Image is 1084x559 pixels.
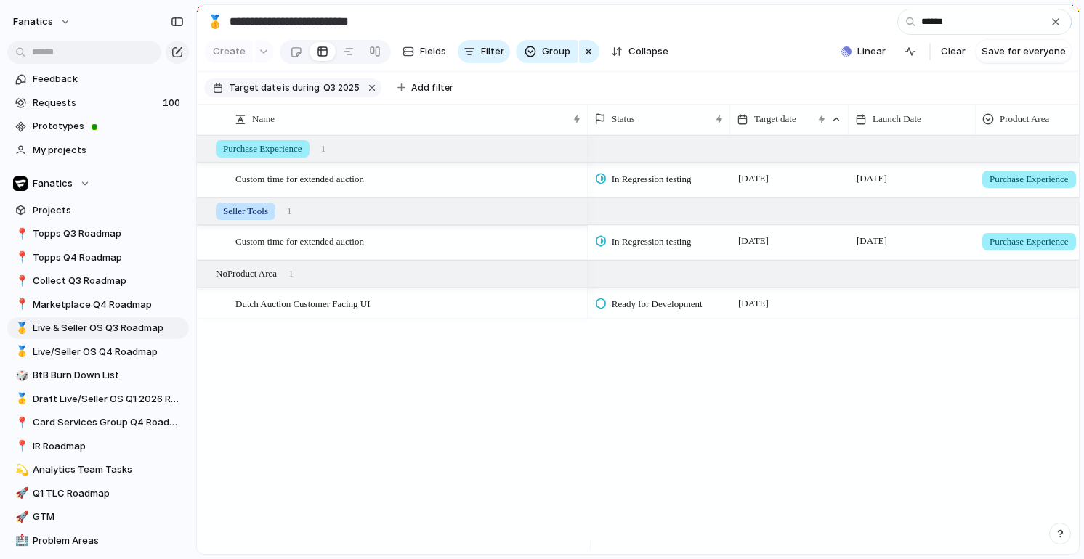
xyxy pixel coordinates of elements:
[15,320,25,337] div: 🥇
[853,170,891,187] span: [DATE]
[15,226,25,242] div: 📍
[223,142,302,156] span: Purchase Experience
[33,345,184,359] span: Live/Seller OS Q4 Roadmap
[216,266,277,281] span: No Product Area
[990,172,1069,187] span: Purchase Experience
[290,81,320,94] span: during
[7,270,189,292] div: 📍Collect Q3 Roadmap
[13,534,28,548] button: 🏥
[857,44,886,59] span: Linear
[33,510,184,524] span: GTM
[7,483,189,505] div: 🚀Q1 TLC Roadmap
[935,40,971,63] button: Clear
[13,368,28,383] button: 🎲
[873,112,921,126] span: Launch Date
[15,532,25,549] div: 🏥
[13,462,28,477] button: 💫
[420,44,446,59] span: Fields
[754,112,796,126] span: Target date
[15,367,25,384] div: 🎲
[235,232,364,249] span: Custom time for extended auction
[252,112,275,126] span: Name
[207,12,223,31] div: 🥇
[7,247,189,269] a: 📍Topps Q4 Roadmap
[33,119,184,134] span: Prototypes
[13,227,28,241] button: 📍
[15,485,25,502] div: 🚀
[33,176,73,191] span: Fanatics
[7,223,189,245] a: 📍Topps Q3 Roadmap
[7,341,189,363] a: 🥇Live/Seller OS Q4 Roadmap
[163,96,183,110] span: 100
[516,40,578,63] button: Group
[33,274,184,288] span: Collect Q3 Roadmap
[13,321,28,335] button: 🥇
[15,391,25,407] div: 🥇
[7,139,189,161] a: My projects
[397,40,452,63] button: Fields
[735,232,772,250] span: [DATE]
[15,415,25,431] div: 📍
[7,412,189,433] a: 📍Card Services Group Q4 Roadmap
[7,459,189,481] a: 💫Analytics Team Tasks
[982,44,1066,59] span: Save for everyone
[321,142,326,156] span: 1
[15,343,25,360] div: 🥇
[33,462,184,477] span: Analytics Team Tasks
[7,388,189,410] a: 🥇Draft Live/Seller OS Q1 2026 Roadmap
[7,115,189,137] a: Prototypes
[33,439,184,454] span: IR Roadmap
[612,172,692,187] span: In Regression testing
[542,44,570,59] span: Group
[235,295,371,311] span: Dutch Auction Customer Facing UI
[389,78,462,98] button: Add filter
[13,345,28,359] button: 🥇
[33,392,184,407] span: Draft Live/Seller OS Q1 2026 Roadmap
[281,80,322,96] button: isduring
[13,15,53,29] span: fanatics
[7,364,189,386] a: 🎲BtB Burn Down List
[288,266,294,281] span: 1
[7,173,189,195] button: Fanatics
[7,10,78,33] button: fanatics
[628,44,668,59] span: Collapse
[13,415,28,430] button: 📍
[481,44,504,59] span: Filter
[33,143,184,158] span: My projects
[15,249,25,266] div: 📍
[853,232,891,250] span: [DATE]
[458,40,510,63] button: Filter
[33,250,184,265] span: Topps Q4 Roadmap
[13,439,28,454] button: 📍
[33,321,184,335] span: Live & Seller OS Q3 Roadmap
[7,200,189,221] a: Projects
[735,170,772,187] span: [DATE]
[7,530,189,552] a: 🏥Problem Areas
[7,317,189,339] a: 🥇Live & Seller OS Q3 Roadmap
[836,41,891,62] button: Linear
[15,462,25,478] div: 💫
[13,510,28,524] button: 🚀
[1000,112,1049,126] span: Product Area
[13,486,28,501] button: 🚀
[612,297,703,311] span: Ready for Development
[33,96,158,110] span: Requests
[287,204,292,219] span: 1
[323,81,360,94] span: Q3 2025
[411,81,453,94] span: Add filter
[7,436,189,457] a: 📍IR Roadmap
[33,227,184,241] span: Topps Q3 Roadmap
[990,234,1069,249] span: Purchase Experience
[13,274,28,288] button: 📍
[7,506,189,528] a: 🚀GTM
[13,392,28,407] button: 🥇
